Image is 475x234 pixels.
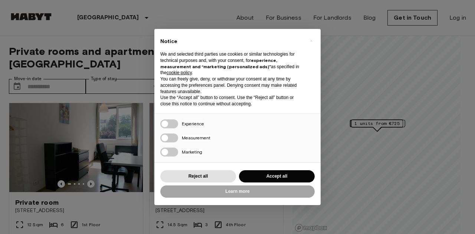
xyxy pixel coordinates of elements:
p: You can freely give, deny, or withdraw your consent at any time by accessing the preferences pane... [160,76,303,95]
span: Measurement [182,135,210,141]
p: Use the “Accept all” button to consent. Use the “Reject all” button or close this notice to conti... [160,95,303,107]
span: × [310,36,312,45]
strong: experience, measurement and “marketing (personalized ads)” [160,57,277,69]
span: Marketing [182,149,202,155]
a: cookie policy [167,70,192,75]
button: Learn more [160,185,315,198]
button: Close this notice [305,35,317,47]
button: Reject all [160,170,236,182]
p: We and selected third parties use cookies or similar technologies for technical purposes and, wit... [160,51,303,76]
h2: Notice [160,38,303,45]
span: Experience [182,121,204,126]
button: Accept all [239,170,315,182]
